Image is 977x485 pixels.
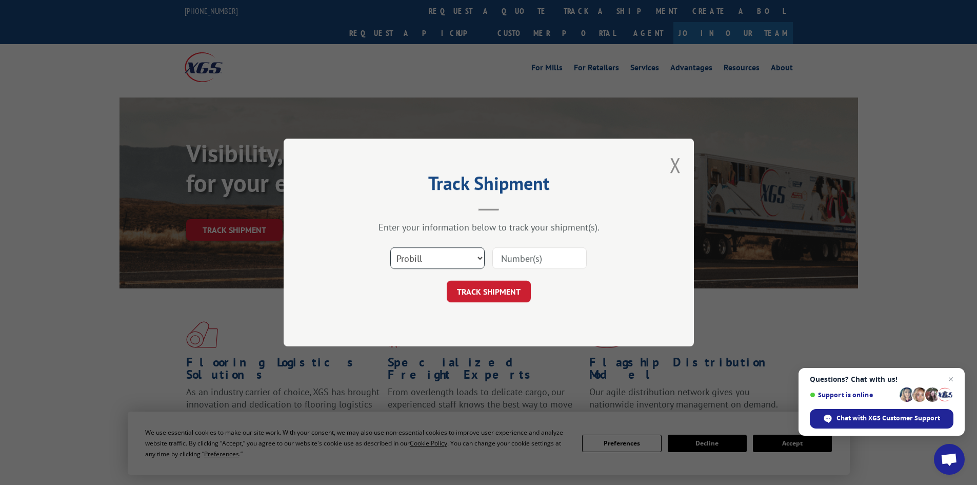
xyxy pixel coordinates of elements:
[335,176,643,196] h2: Track Shipment
[670,151,681,179] button: Close modal
[447,281,531,302] button: TRACK SHIPMENT
[836,414,940,423] span: Chat with XGS Customer Support
[810,375,953,383] span: Questions? Chat with us!
[335,221,643,233] div: Enter your information below to track your shipment(s).
[934,444,965,475] div: Open chat
[945,373,957,385] span: Close chat
[810,409,953,429] div: Chat with XGS Customer Support
[810,391,896,399] span: Support is online
[492,247,587,269] input: Number(s)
